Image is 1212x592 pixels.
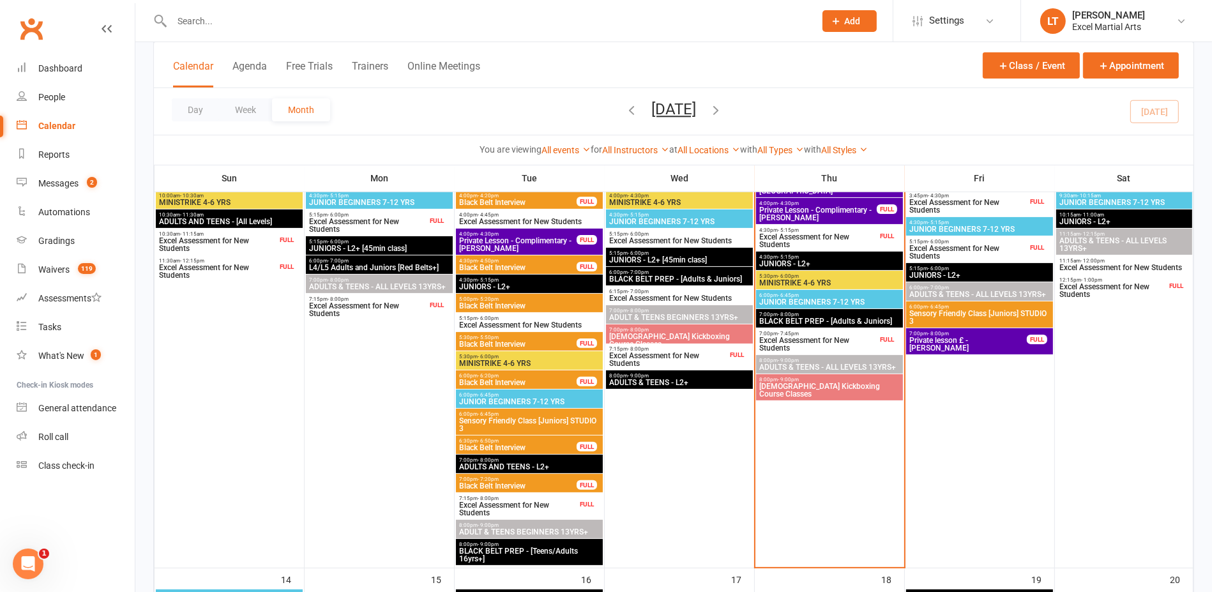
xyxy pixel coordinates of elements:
[609,275,750,283] span: BLACK BELT PREP - [Adults & Juniors]
[17,394,135,423] a: General attendance kiosk mode
[173,60,213,87] button: Calendar
[158,258,277,264] span: 11:30am
[17,342,135,370] a: What's New1
[158,264,277,279] span: Excel Assessment for New Students
[821,145,868,155] a: All Styles
[458,340,577,348] span: Black Belt Interview
[759,273,900,279] span: 5:30pm
[609,256,750,264] span: JUNIORS - L2+ [45min class]
[759,206,877,222] span: Private Lesson - Complimentary - [PERSON_NAME]
[577,235,597,245] div: FULL
[17,83,135,112] a: People
[609,308,750,314] span: 7:00pm
[478,296,499,302] span: - 5:20pm
[15,13,47,45] a: Clubworx
[778,273,799,279] span: - 6:00pm
[778,312,799,317] span: - 8:00pm
[272,98,330,121] button: Month
[17,140,135,169] a: Reports
[778,358,799,363] span: - 9:00pm
[1059,218,1190,225] span: JUNIORS - L2+
[427,300,447,310] div: FULL
[731,568,754,589] div: 17
[17,284,135,313] a: Assessments
[628,373,649,379] span: - 9:00pm
[577,499,597,509] div: FULL
[778,377,799,383] span: - 9:00pm
[328,277,349,283] span: - 8:00pm
[78,263,96,274] span: 119
[281,568,304,589] div: 14
[628,250,649,256] span: - 6:00pm
[577,197,597,206] div: FULL
[877,231,897,241] div: FULL
[1040,8,1066,34] div: LT
[778,331,799,337] span: - 7:45pm
[740,144,757,155] strong: with
[591,144,602,155] strong: for
[609,231,750,237] span: 5:15pm
[458,444,577,452] span: Black Belt Interview
[628,269,649,275] span: - 7:00pm
[308,258,450,264] span: 6:00pm
[577,338,597,348] div: FULL
[17,255,135,284] a: Waivers 119
[778,201,799,206] span: - 4:30pm
[628,193,649,199] span: - 4:30pm
[928,331,949,337] span: - 8:00pm
[759,292,900,298] span: 6:00pm
[87,177,97,188] span: 2
[458,231,577,237] span: 4:00pm
[328,239,349,245] span: - 6:00pm
[458,547,600,563] span: BLACK BELT PREP - [Teens/Adults 16yrs+]
[38,322,61,332] div: Tasks
[909,291,1050,298] span: ADULTS & TEENS - ALL LEVELS 13YRS+
[458,264,577,271] span: Black Belt Interview
[577,442,597,452] div: FULL
[458,438,577,444] span: 6:30pm
[455,165,605,192] th: Tue
[308,283,450,291] span: ADULTS & TEENS - ALL LEVELS 13YRS+
[328,212,349,218] span: - 6:00pm
[17,452,135,480] a: Class kiosk mode
[678,145,740,155] a: All Locations
[17,198,135,227] a: Automations
[759,312,900,317] span: 7:00pm
[759,254,900,260] span: 4:30pm
[928,266,949,271] span: - 6:00pm
[478,542,499,547] span: - 9:00pm
[458,258,577,264] span: 4:30pm
[909,245,1027,260] span: Excel Assessment for New Students
[909,266,1050,271] span: 5:15pm
[478,392,499,398] span: - 6:45pm
[881,568,904,589] div: 18
[458,392,600,398] span: 6:00pm
[651,100,696,118] button: [DATE]
[39,549,49,559] span: 1
[13,549,43,579] iframe: Intercom live chat
[478,231,499,237] span: - 4:30pm
[609,294,750,302] span: Excel Assessment for New Students
[759,383,900,398] span: [DEMOGRAPHIC_DATA] Kickboxing Course Classes
[778,254,799,260] span: - 5:15pm
[478,258,499,264] span: - 4:50pm
[609,333,750,348] span: [DEMOGRAPHIC_DATA] Kickboxing Course Classes
[458,315,600,321] span: 5:15pm
[158,193,300,199] span: 10:00am
[1059,212,1190,218] span: 10:15am
[909,304,1050,310] span: 6:00pm
[328,296,349,302] span: - 8:00pm
[38,236,75,246] div: Gradings
[605,165,755,192] th: Wed
[909,220,1050,225] span: 4:30pm
[909,310,1050,325] span: Sensory Friendly Class [Juniors] STUDIO 3
[38,207,90,217] div: Automations
[458,398,600,406] span: JUNIOR BEGINNERS 7-12 YRS
[1077,193,1101,199] span: - 10:15am
[909,285,1050,291] span: 6:00pm
[458,218,600,225] span: Excel Assessment for New Students
[778,292,799,298] span: - 6:45pm
[155,165,305,192] th: Sun
[928,220,949,225] span: - 5:15pm
[276,262,297,271] div: FULL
